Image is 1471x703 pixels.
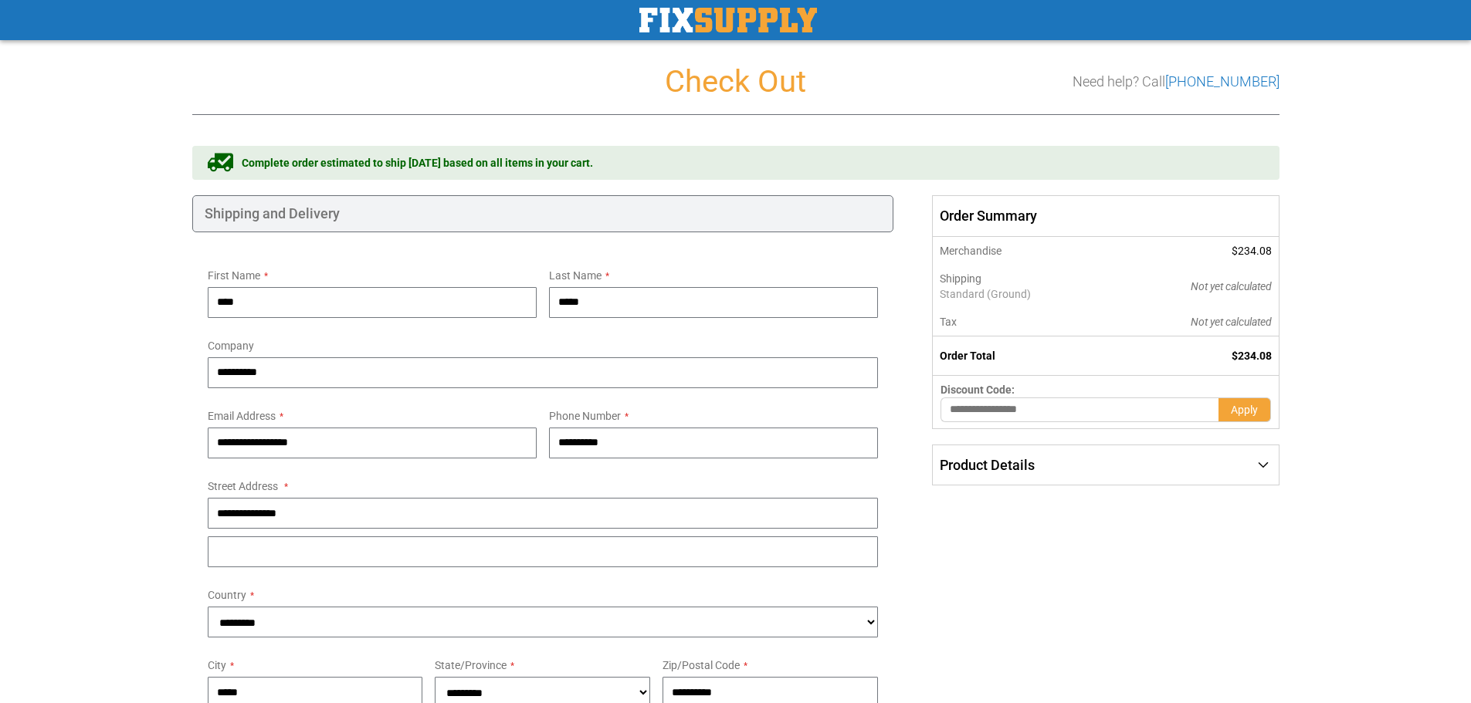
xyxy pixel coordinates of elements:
[940,286,1107,302] span: Standard (Ground)
[208,589,246,601] span: Country
[1232,350,1272,362] span: $234.08
[940,350,995,362] strong: Order Total
[242,155,593,171] span: Complete order estimated to ship [DATE] based on all items in your cart.
[549,269,602,282] span: Last Name
[208,480,278,492] span: Street Address
[1232,245,1272,257] span: $234.08
[639,8,817,32] img: Fix Industrial Supply
[549,410,621,422] span: Phone Number
[1231,404,1258,416] span: Apply
[435,659,507,671] span: State/Province
[940,272,981,285] span: Shipping
[1073,74,1279,90] h3: Need help? Call
[932,195,1279,237] span: Order Summary
[208,340,254,352] span: Company
[192,195,894,232] div: Shipping and Delivery
[208,269,260,282] span: First Name
[1191,316,1272,328] span: Not yet calculated
[933,308,1114,336] th: Tax
[208,410,276,422] span: Email Address
[663,659,740,671] span: Zip/Postal Code
[192,65,1279,99] h1: Check Out
[941,384,1015,396] span: Discount Code:
[1218,397,1271,422] button: Apply
[1191,280,1272,292] span: Not yet calculated
[933,237,1114,265] th: Merchandise
[1165,73,1279,90] a: [PHONE_NUMBER]
[940,457,1035,473] span: Product Details
[208,659,226,671] span: City
[639,8,817,32] a: store logo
